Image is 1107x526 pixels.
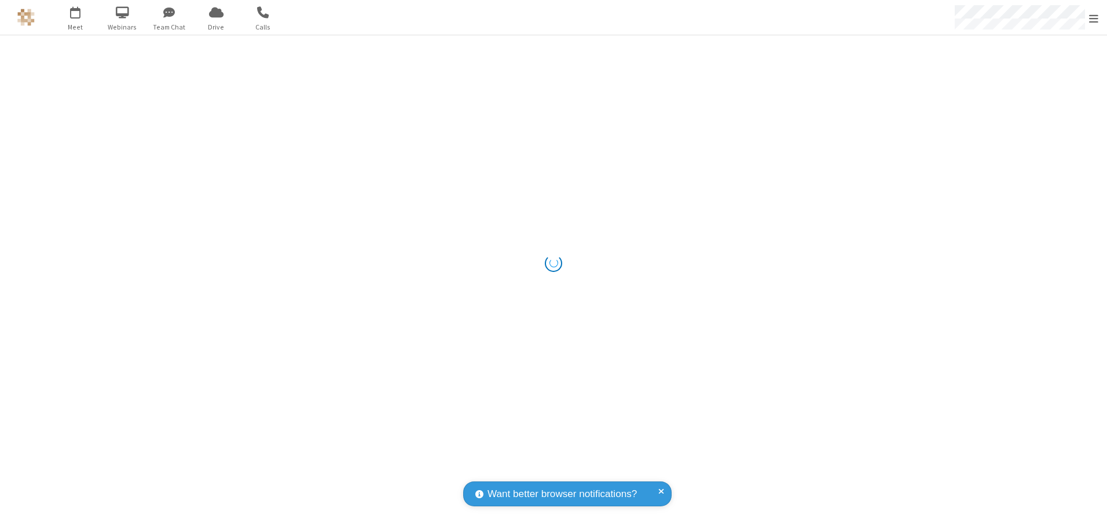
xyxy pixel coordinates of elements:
[148,22,191,32] span: Team Chat
[101,22,144,32] span: Webinars
[195,22,238,32] span: Drive
[17,9,35,26] img: QA Selenium DO NOT DELETE OR CHANGE
[487,487,637,502] span: Want better browser notifications?
[241,22,285,32] span: Calls
[54,22,97,32] span: Meet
